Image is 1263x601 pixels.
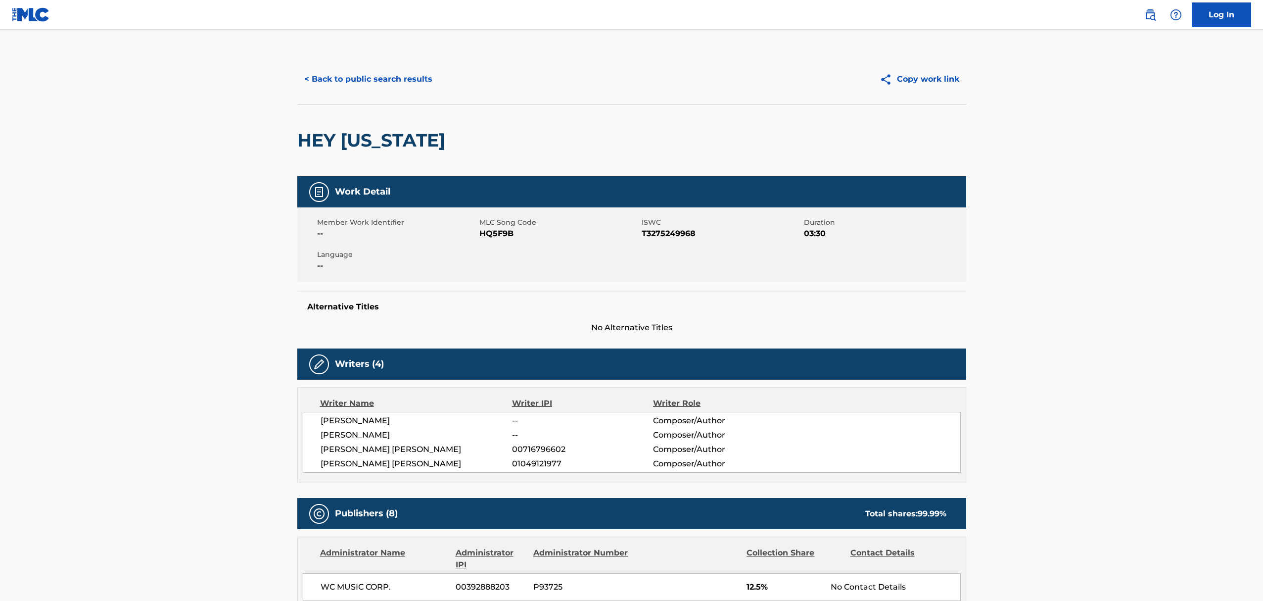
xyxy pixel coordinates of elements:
[918,509,946,518] span: 99.99 %
[1166,5,1186,25] div: Help
[297,322,966,334] span: No Alternative Titles
[479,228,639,240] span: HQ5F9B
[533,581,629,593] span: P93725
[456,581,526,593] span: 00392888203
[307,302,956,312] h5: Alternative Titles
[313,186,325,198] img: Work Detail
[804,228,964,240] span: 03:30
[1214,553,1263,601] iframe: Chat Widget
[831,581,960,593] div: No Contact Details
[335,358,384,370] h5: Writers (4)
[653,415,781,427] span: Composer/Author
[512,398,653,409] div: Writer IPI
[335,508,398,519] h5: Publishers (8)
[1170,9,1182,21] img: help
[653,398,781,409] div: Writer Role
[317,260,477,272] span: --
[533,547,629,571] div: Administrator Number
[320,547,448,571] div: Administrator Name
[642,217,801,228] span: ISWC
[653,444,781,455] span: Composer/Author
[1140,5,1160,25] a: Public Search
[320,398,513,409] div: Writer Name
[804,217,964,228] span: Duration
[512,415,653,427] span: --
[297,129,450,151] h2: HEY [US_STATE]
[653,458,781,470] span: Composer/Author
[12,7,50,22] img: MLC Logo
[335,186,390,198] h5: Work Detail
[1144,9,1156,21] img: search
[321,429,513,441] span: [PERSON_NAME]
[313,508,325,520] img: Publishers
[512,429,653,441] span: --
[873,67,966,92] button: Copy work link
[321,581,449,593] span: WC MUSIC CORP.
[321,444,513,455] span: [PERSON_NAME] [PERSON_NAME]
[512,458,653,470] span: 01049121977
[865,508,946,520] div: Total shares:
[321,458,513,470] span: [PERSON_NAME] [PERSON_NAME]
[747,547,842,571] div: Collection Share
[850,547,946,571] div: Contact Details
[747,581,823,593] span: 12.5%
[642,228,801,240] span: T3275249968
[317,250,477,260] span: Language
[1192,2,1251,27] a: Log In
[313,358,325,370] img: Writers
[317,217,477,228] span: Member Work Identifier
[297,67,439,92] button: < Back to public search results
[653,429,781,441] span: Composer/Author
[512,444,653,455] span: 00716796602
[321,415,513,427] span: [PERSON_NAME]
[456,547,526,571] div: Administrator IPI
[880,73,897,86] img: Copy work link
[479,217,639,228] span: MLC Song Code
[317,228,477,240] span: --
